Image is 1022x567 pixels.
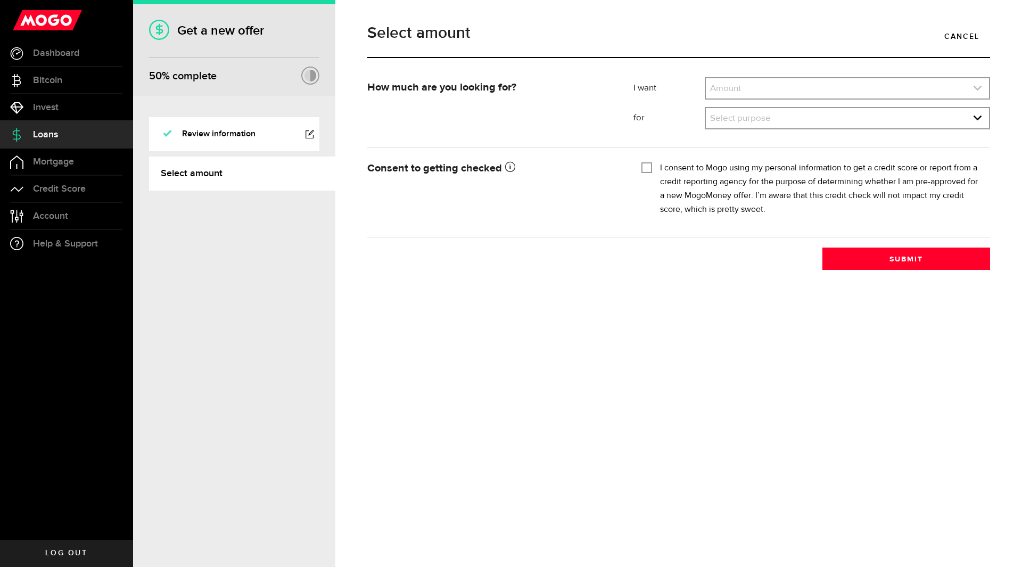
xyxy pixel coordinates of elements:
[149,70,162,83] span: 50
[934,25,990,47] a: Cancel
[33,130,58,139] span: Loans
[33,239,98,249] span: Help & Support
[633,112,705,125] label: for
[45,549,87,557] span: Log out
[149,117,319,151] a: Review information
[149,157,335,191] a: Select amount
[149,67,217,86] div: % complete
[660,161,982,217] label: I consent to Mogo using my personal information to get a credit score or report from a credit rep...
[706,108,989,128] a: expand select
[33,103,59,112] span: Invest
[706,78,989,98] a: expand select
[33,76,62,85] span: Bitcoin
[9,4,40,36] button: Open LiveChat chat widget
[633,82,705,95] label: I want
[33,157,74,167] span: Mortgage
[149,23,319,38] h1: Get a new offer
[33,184,86,194] span: Credit Score
[367,82,516,93] strong: How much are you looking for?
[367,25,990,41] h1: Select amount
[367,163,515,174] strong: Consent to getting checked
[822,248,990,270] button: Submit
[33,211,68,221] span: Account
[641,161,652,172] input: I consent to Mogo using my personal information to get a credit score or report from a credit rep...
[33,48,79,58] span: Dashboard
